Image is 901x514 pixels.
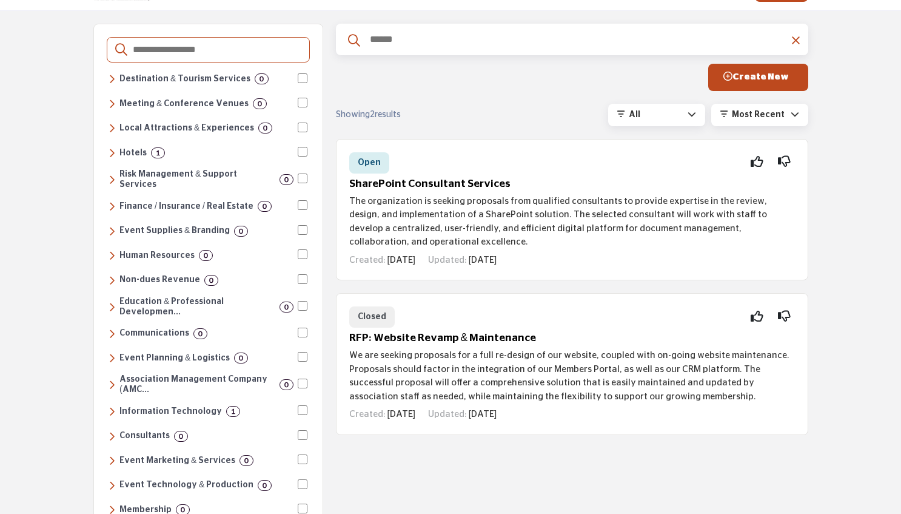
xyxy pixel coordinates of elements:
[151,147,165,158] div: 1 Results For Hotels
[239,455,253,466] div: 0 Results For Event Marketing & Services
[156,149,160,157] b: 1
[119,480,253,490] h6: Technology and production services, including audiovisual solutions, registration software, mobil...
[469,410,497,419] span: [DATE]
[119,169,275,190] h6: Services for cancellation insurance and transportation solutions.
[708,64,808,91] button: Create New
[349,178,795,191] h5: SharePoint Consultant Services
[234,353,248,364] div: 0 Results For Event Planning & Logistics
[298,274,307,284] input: Select Non-dues Revenue
[629,110,640,119] span: All
[179,432,183,441] b: 0
[349,255,386,265] span: Created:
[181,506,185,514] b: 0
[370,110,375,119] span: 2
[263,481,267,490] b: 0
[174,431,188,442] div: 0 Results For Consultants
[244,456,249,465] b: 0
[358,158,381,167] span: Open
[119,251,195,261] h6: Services and solutions for employee management, benefits, recruiting, compliance, and workforce d...
[119,328,189,339] h6: Services for messaging, public relations, video production, webinars, and content management to e...
[349,410,386,419] span: Created:
[349,332,795,345] h5: RFP: Website Revamp & Maintenance
[298,123,307,132] input: Select Local Attractions & Experiences
[234,226,248,237] div: 0 Results For Event Supplies & Branding
[119,74,250,84] h6: Organizations and services that promote travel, tourism, and local attractions, including visitor...
[199,250,213,261] div: 0 Results For Human Resources
[298,98,307,107] input: Select Meeting & Conference Venues
[298,225,307,235] input: Select Event Supplies & Branding
[358,313,386,321] span: Closed
[253,98,267,109] div: 0 Results For Meeting & Conference Venues
[298,73,307,83] input: Select Destination & Tourism Services
[751,316,763,317] i: Interested
[255,73,269,84] div: 0 Results For Destination & Tourism Services
[298,504,307,513] input: Select Membership
[428,410,467,419] span: Updated:
[258,201,272,212] div: 0 Results For Finance / Insurance / Real Estate
[751,161,763,162] i: Interested
[469,255,497,265] span: [DATE]
[428,255,467,265] span: Updated:
[298,174,307,183] input: Select Risk Management & Support Services
[209,276,213,285] b: 0
[119,456,235,466] h6: Strategic marketing, sponsorship sales, and tradeshow management services to maximize event visib...
[119,226,230,236] h6: Customized event materials such as badges, branded merchandise, lanyards, and photography service...
[119,353,230,364] h6: Event planning, venue selection, and on-site management for meetings, conferences, and tradeshows.
[336,109,478,121] div: Showing results
[258,480,272,491] div: 0 Results For Event Technology & Production
[119,99,249,109] h6: Facilities and spaces designed for business meetings, conferences, and events.
[239,354,243,362] b: 0
[298,200,307,210] input: Select Finance / Insurance / Real Estate
[298,455,307,464] input: Select Event Marketing & Services
[204,275,218,286] div: 0 Results For Non-dues Revenue
[263,202,267,211] b: 0
[198,330,203,338] b: 0
[778,316,791,317] i: Not Interested
[298,328,307,337] input: Select Communications
[298,352,307,362] input: Select Event Planning & Logistics
[119,201,253,212] h6: Financial management, accounting, insurance, banking, payroll, and real estate services to help o...
[204,251,208,260] b: 0
[284,175,289,184] b: 0
[119,407,222,417] h6: Technology solutions, including software, cybersecurity, cloud computing, data management, and di...
[298,147,307,157] input: Select Hotels
[298,379,307,388] input: Select Association Management Company (AMC)
[231,407,235,416] b: 1
[260,75,264,83] b: 0
[258,100,262,108] b: 0
[284,380,289,389] b: 0
[119,431,170,441] h6: Expert guidance across various areas, including technology, marketing, leadership, finance, educa...
[280,302,293,313] div: 0 Results For Education & Professional Development
[119,374,275,395] h6: Professional management, strategic guidance, and operational support to help associations streaml...
[723,72,789,81] span: Create New
[298,479,307,489] input: Select Event Technology & Production
[298,405,307,415] input: Select Information Technology
[349,349,795,404] p: We are seeking proposals for a full re-design of our website, coupled with on-going website maint...
[258,123,272,134] div: 0 Results For Local Attractions & Experiences
[284,303,289,311] b: 0
[387,255,415,265] span: [DATE]
[193,328,207,339] div: 0 Results For Communications
[119,275,200,285] h6: Programs like affinity partnerships, sponsorships, and other revenue-generating opportunities tha...
[778,161,791,162] i: Not Interested
[263,124,267,132] b: 0
[119,148,147,158] h6: Accommodations ranging from budget to luxury, offering lodging, amenities, and services tailored ...
[298,249,307,259] input: Select Human Resources
[280,379,293,390] div: 0 Results For Association Management Company (AMC)
[239,227,243,235] b: 0
[226,406,240,417] div: 1 Results For Information Technology
[349,195,795,249] p: The organization is seeking proposals from qualified consultants to provide expertise in the revi...
[732,110,785,119] span: Most Recent
[119,297,275,317] h6: Training, certification, career development, and learning solutions to enhance skills, engagement...
[298,301,307,311] input: Select Education & Professional Development
[387,410,415,419] span: [DATE]
[280,174,293,185] div: 0 Results For Risk Management & Support Services
[298,430,307,440] input: Select Consultants
[132,42,301,58] input: Search Categories
[119,123,254,134] h6: Entertainment, cultural, and recreational destinations that enhance visitor experiences, includin...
